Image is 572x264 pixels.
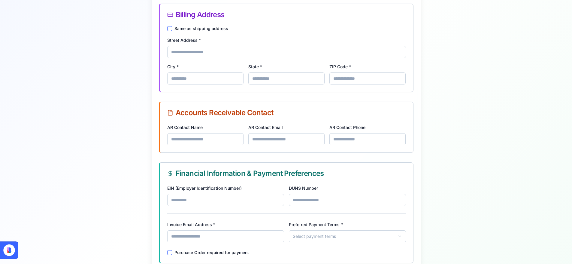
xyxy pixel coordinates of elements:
[167,186,242,191] label: EIN (Employer Identification Number)
[174,250,249,256] label: Purchase Order required for payment
[167,11,406,18] div: Billing Address
[167,222,215,227] label: Invoice Email Address *
[248,125,283,130] label: AR Contact Email
[248,64,262,69] label: State *
[289,186,318,191] label: DUNS Number
[167,64,179,69] label: City *
[329,64,351,69] label: ZIP Code *
[289,222,343,227] label: Preferred Payment Terms *
[167,38,201,43] label: Street Address *
[167,109,406,116] div: Accounts Receivable Contact
[174,26,228,32] label: Same as shipping address
[167,125,203,130] label: AR Contact Name
[167,170,406,177] div: Financial Information & Payment Preferences
[329,125,365,130] label: AR Contact Phone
